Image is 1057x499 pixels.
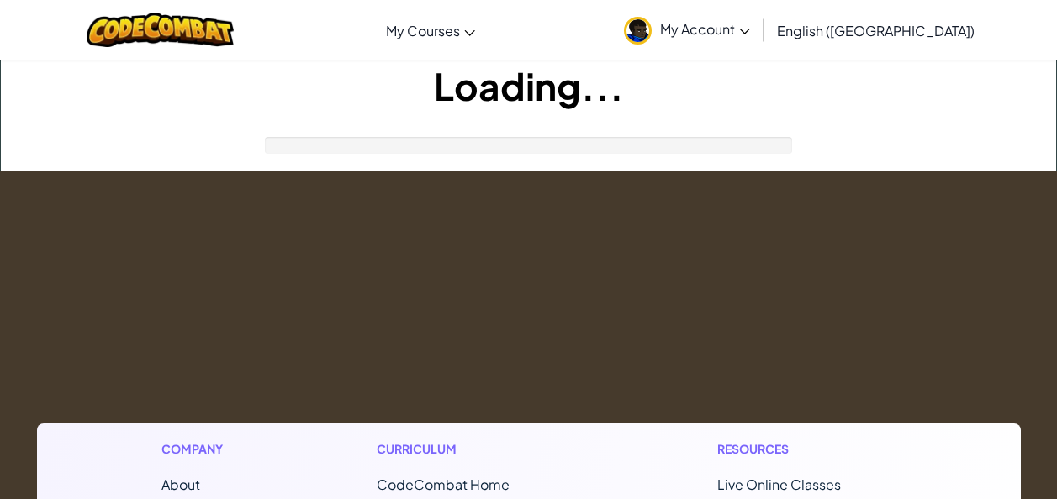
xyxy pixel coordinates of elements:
img: CodeCombat logo [87,13,234,47]
span: My Account [660,20,750,38]
h1: Loading... [1,60,1056,112]
h1: Resources [717,440,896,458]
h1: Curriculum [377,440,580,458]
a: English ([GEOGRAPHIC_DATA]) [769,8,983,53]
span: CodeCombat Home [377,475,510,493]
a: My Account [616,3,758,56]
h1: Company [161,440,240,458]
span: My Courses [386,22,460,39]
a: Live Online Classes [717,475,841,493]
span: English ([GEOGRAPHIC_DATA]) [777,22,975,39]
a: My Courses [378,8,484,53]
a: About [161,475,200,493]
img: avatar [624,17,652,45]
